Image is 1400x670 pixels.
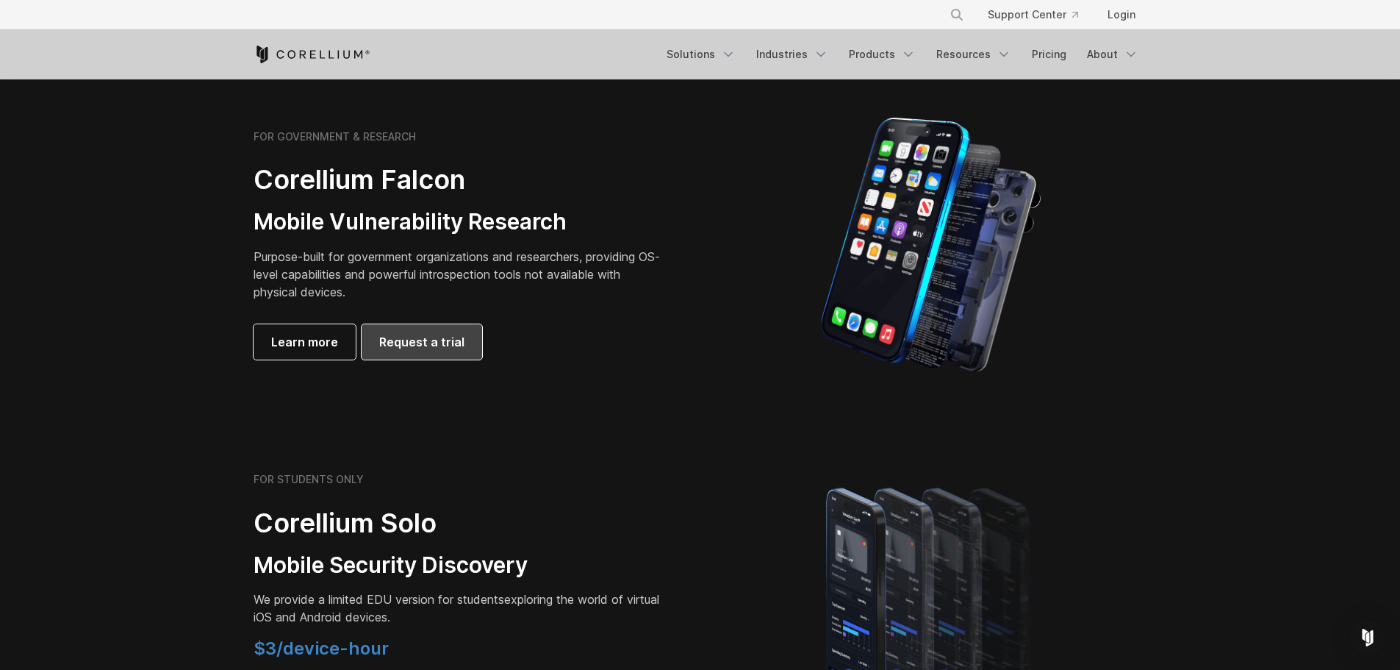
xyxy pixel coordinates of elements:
a: Request a trial [362,324,482,360]
button: Search [944,1,970,28]
div: Navigation Menu [932,1,1147,28]
a: Resources [927,41,1020,68]
h3: Mobile Vulnerability Research [254,208,665,236]
p: exploring the world of virtual iOS and Android devices. [254,591,665,626]
img: iPhone model separated into the mechanics used to build the physical device. [820,116,1041,374]
h2: Corellium Falcon [254,163,665,196]
span: Learn more [271,333,338,351]
h2: Corellium Solo [254,507,665,540]
span: $3/device-hour [254,638,389,659]
a: Industries [747,41,837,68]
span: Request a trial [379,333,464,351]
span: We provide a limited EDU version for students [254,592,504,607]
h6: FOR STUDENTS ONLY [254,473,364,486]
a: Corellium Home [254,46,370,63]
div: Open Intercom Messenger [1350,620,1385,655]
a: Pricing [1023,41,1075,68]
a: Learn more [254,324,356,360]
div: Navigation Menu [658,41,1147,68]
p: Purpose-built for government organizations and researchers, providing OS-level capabilities and p... [254,248,665,301]
a: Products [840,41,925,68]
a: About [1078,41,1147,68]
a: Login [1096,1,1147,28]
a: Support Center [976,1,1090,28]
h6: FOR GOVERNMENT & RESEARCH [254,130,416,143]
a: Solutions [658,41,744,68]
h3: Mobile Security Discovery [254,552,665,580]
